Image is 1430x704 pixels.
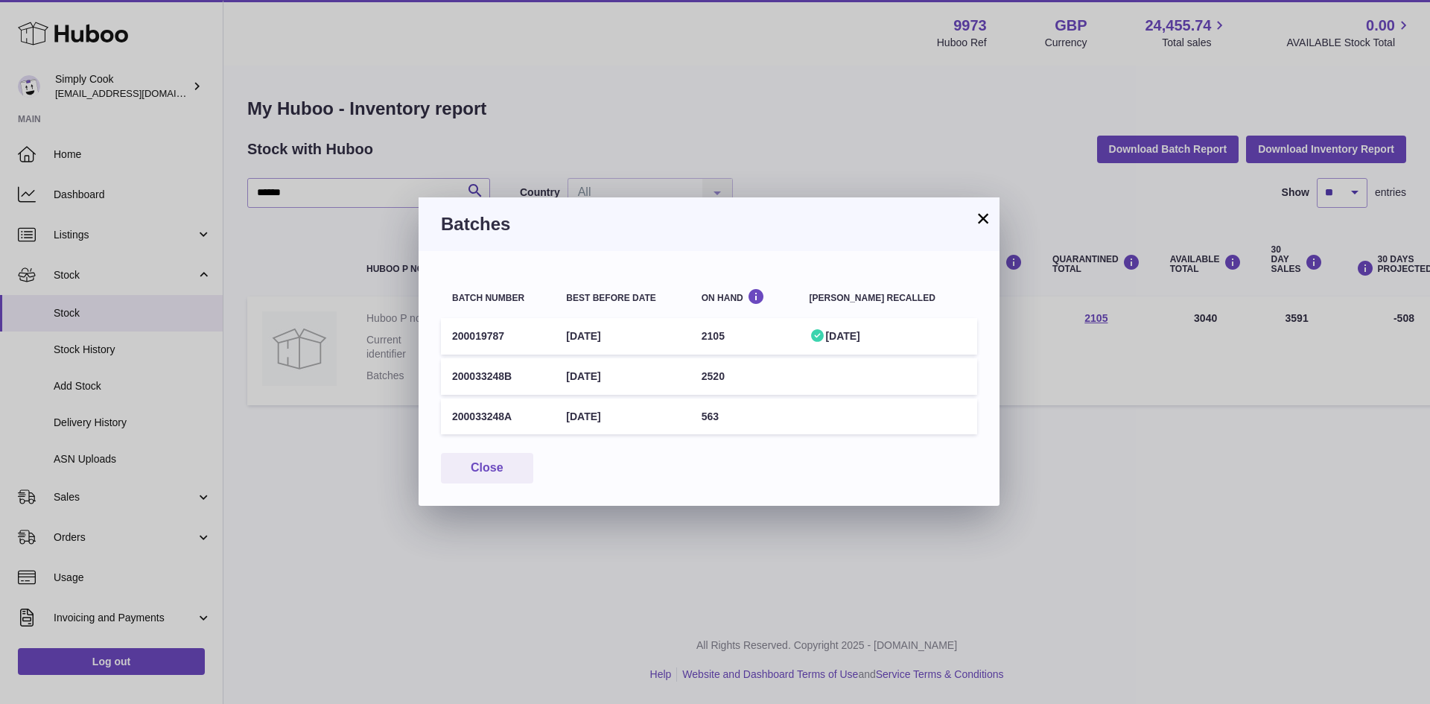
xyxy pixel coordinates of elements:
div: [DATE] [810,329,966,343]
div: Batch number [452,294,544,303]
button: Close [441,453,533,483]
div: Best before date [566,294,679,303]
td: 563 [690,399,798,435]
td: [DATE] [555,358,690,395]
td: [DATE] [555,318,690,355]
td: 2520 [690,358,798,395]
td: 200019787 [441,318,555,355]
div: On Hand [702,288,787,302]
div: [PERSON_NAME] recalled [810,294,966,303]
h3: Batches [441,212,977,236]
button: × [974,209,992,227]
td: 200033248B [441,358,555,395]
td: 2105 [690,318,798,355]
td: [DATE] [555,399,690,435]
td: 200033248A [441,399,555,435]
